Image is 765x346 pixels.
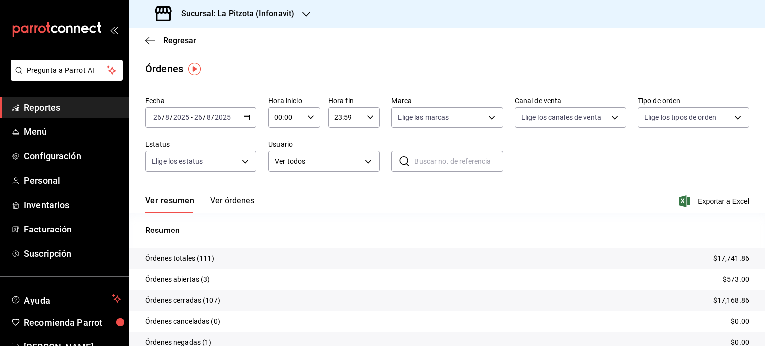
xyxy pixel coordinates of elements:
label: Hora inicio [268,97,320,104]
p: Órdenes totales (111) [145,253,214,264]
button: Pregunta a Parrot AI [11,60,123,81]
input: -- [165,114,170,121]
span: / [203,114,206,121]
p: $17,741.86 [713,253,749,264]
span: Recomienda Parrot [24,316,121,329]
span: Pregunta a Parrot AI [27,65,107,76]
button: Ver órdenes [210,196,254,213]
input: ---- [173,114,190,121]
span: Reportes [24,101,121,114]
span: / [162,114,165,121]
p: Órdenes cerradas (107) [145,295,220,306]
span: Regresar [163,36,196,45]
span: Configuración [24,149,121,163]
input: -- [153,114,162,121]
label: Usuario [268,141,380,148]
a: Pregunta a Parrot AI [7,72,123,83]
span: Inventarios [24,198,121,212]
span: Elige los tipos de orden [644,113,716,122]
span: Suscripción [24,247,121,260]
span: Facturación [24,223,121,236]
span: - [191,114,193,121]
input: -- [194,114,203,121]
h3: Sucursal: La Pitzota (Infonavit) [173,8,294,20]
label: Hora fin [328,97,380,104]
span: Elige los estatus [152,156,203,166]
label: Estatus [145,141,256,148]
input: ---- [214,114,231,121]
input: -- [206,114,211,121]
span: Menú [24,125,121,138]
label: Tipo de orden [638,97,749,104]
span: / [211,114,214,121]
span: Personal [24,174,121,187]
label: Marca [391,97,503,104]
span: Ayuda [24,293,108,305]
div: Órdenes [145,61,183,76]
p: Órdenes abiertas (3) [145,274,210,285]
span: Elige los canales de venta [521,113,601,122]
button: open_drawer_menu [110,26,118,34]
p: Resumen [145,225,749,236]
button: Regresar [145,36,196,45]
button: Ver resumen [145,196,194,213]
p: Órdenes canceladas (0) [145,316,220,327]
p: $17,168.86 [713,295,749,306]
p: $573.00 [723,274,749,285]
span: Ver todos [275,156,361,167]
p: $0.00 [731,316,749,327]
button: Exportar a Excel [681,195,749,207]
input: Buscar no. de referencia [414,151,503,171]
span: / [170,114,173,121]
label: Fecha [145,97,256,104]
div: navigation tabs [145,196,254,213]
img: Tooltip marker [188,63,201,75]
label: Canal de venta [515,97,626,104]
span: Elige las marcas [398,113,449,122]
